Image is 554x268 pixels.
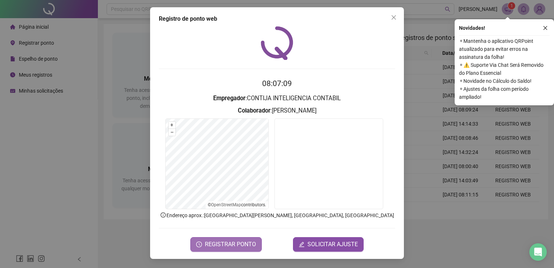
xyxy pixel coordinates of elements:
time: 08:07:09 [262,79,292,88]
strong: Empregador [213,95,245,102]
h3: : [PERSON_NAME] [159,106,395,115]
p: Endereço aprox. : [GEOGRAPHIC_DATA][PERSON_NAME], [GEOGRAPHIC_DATA], [GEOGRAPHIC_DATA] [159,211,395,219]
span: clock-circle [196,241,202,247]
button: Close [388,12,400,23]
div: Open Intercom Messenger [529,243,547,261]
span: ⚬ Ajustes da folha com período ampliado! [459,85,550,101]
h3: : CONTIJA INTELIGENCIA CONTABIL [159,94,395,103]
button: REGISTRAR PONTO [190,237,262,252]
span: ⚬ Novidade no Cálculo do Saldo! [459,77,550,85]
span: SOLICITAR AJUSTE [307,240,358,249]
li: © contributors. [208,202,266,207]
button: editSOLICITAR AJUSTE [293,237,364,252]
strong: Colaborador [238,107,270,114]
span: close [543,25,548,31]
span: info-circle [160,212,166,218]
span: Novidades ! [459,24,485,32]
span: close [391,15,397,20]
div: Registro de ponto web [159,15,395,23]
span: ⚬ Mantenha o aplicativo QRPoint atualizado para evitar erros na assinatura da folha! [459,37,550,61]
img: QRPoint [261,26,293,60]
span: REGISTRAR PONTO [205,240,256,249]
a: OpenStreetMap [211,202,241,207]
span: edit [299,241,305,247]
span: ⚬ ⚠️ Suporte Via Chat Será Removido do Plano Essencial [459,61,550,77]
button: + [169,122,175,129]
button: – [169,129,175,136]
